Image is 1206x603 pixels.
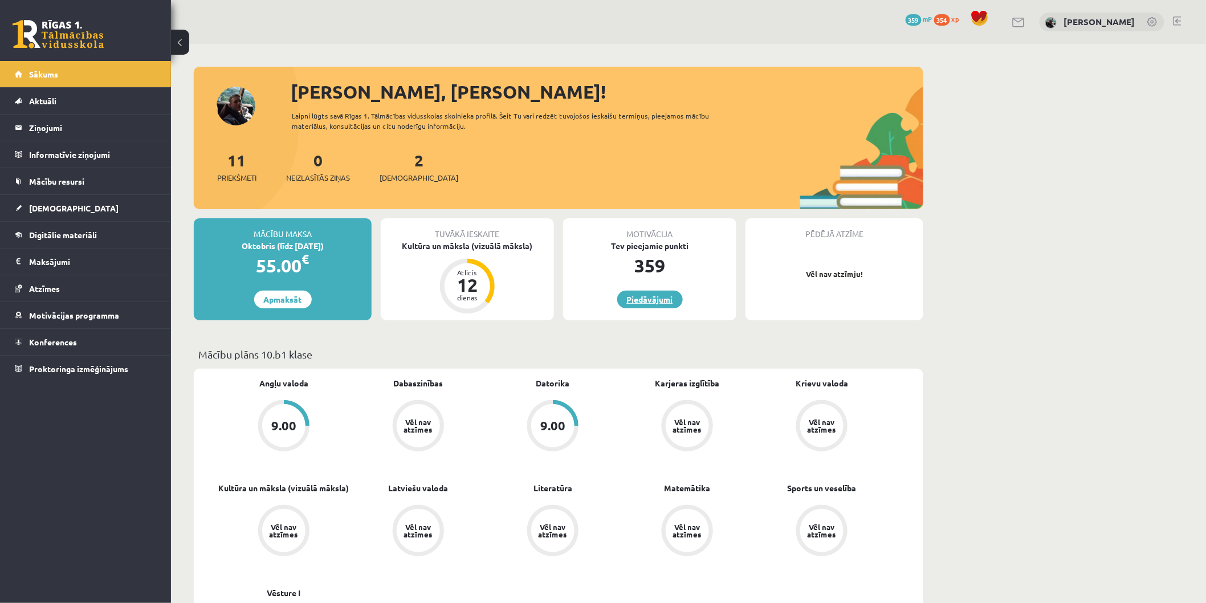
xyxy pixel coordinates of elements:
span: Digitālie materiāli [29,230,97,240]
a: Vēl nav atzīmes [217,505,351,559]
a: 9.00 [486,400,620,454]
div: Vēl nav atzīmes [671,418,703,433]
a: Vēl nav atzīmes [486,505,620,559]
a: Kultūra un māksla (vizuālā māksla) Atlicis 12 dienas [381,240,554,315]
div: Vēl nav atzīmes [671,523,703,538]
div: 359 [563,252,736,279]
div: Vēl nav atzīmes [806,418,838,433]
span: Proktoringa izmēģinājums [29,364,128,374]
a: Angļu valoda [259,377,308,389]
a: Vēl nav atzīmes [620,400,755,454]
a: Atzīmes [15,275,157,301]
div: 55.00 [194,252,372,279]
span: Priekšmeti [217,172,256,184]
a: Matemātika [665,482,711,494]
a: Kultūra un māksla (vizuālā māksla) [219,482,349,494]
a: Dabaszinības [394,377,443,389]
div: Mācību maksa [194,218,372,240]
a: 359 mP [906,14,932,23]
div: Oktobris (līdz [DATE]) [194,240,372,252]
a: Proktoringa izmēģinājums [15,356,157,382]
div: Pēdējā atzīme [745,218,923,240]
div: Kultūra un māksla (vizuālā māksla) [381,240,554,252]
span: Motivācijas programma [29,310,119,320]
a: 11Priekšmeti [217,150,256,184]
a: Maksājumi [15,248,157,275]
a: Sports un veselība [788,482,857,494]
a: Vēl nav atzīmes [620,505,755,559]
div: Atlicis [450,269,484,276]
a: Vēl nav atzīmes [351,505,486,559]
img: Mihails Cingels [1045,17,1057,28]
a: Krievu valoda [796,377,848,389]
div: Tev pieejamie punkti [563,240,736,252]
a: Konferences [15,329,157,355]
span: Sākums [29,69,58,79]
span: 359 [906,14,922,26]
a: 2[DEMOGRAPHIC_DATA] [380,150,458,184]
span: xp [952,14,959,23]
legend: Informatīvie ziņojumi [29,141,157,168]
a: 0Neizlasītās ziņas [286,150,350,184]
span: [DEMOGRAPHIC_DATA] [380,172,458,184]
a: Vēl nav atzīmes [755,505,889,559]
div: Vēl nav atzīmes [268,523,300,538]
span: mP [923,14,932,23]
a: Vēl nav atzīmes [755,400,889,454]
a: Piedāvājumi [617,291,683,308]
span: Atzīmes [29,283,60,294]
div: Motivācija [563,218,736,240]
a: [DEMOGRAPHIC_DATA] [15,195,157,221]
a: Literatūra [533,482,572,494]
p: Vēl nav atzīmju! [751,268,918,280]
p: Mācību plāns 10.b1 klase [198,347,919,362]
div: Vēl nav atzīmes [806,523,838,538]
a: Datorika [536,377,570,389]
div: Laipni lūgts savā Rīgas 1. Tālmācības vidusskolas skolnieka profilā. Šeit Tu vari redzēt tuvojošo... [292,111,730,131]
div: Vēl nav atzīmes [402,418,434,433]
span: 354 [934,14,950,26]
span: Neizlasītās ziņas [286,172,350,184]
span: Aktuāli [29,96,56,106]
a: Apmaksāt [254,291,312,308]
a: [PERSON_NAME] [1064,16,1135,27]
div: 9.00 [540,419,565,432]
span: Mācību resursi [29,176,84,186]
span: Konferences [29,337,77,347]
div: 9.00 [271,419,296,432]
a: Vēsture I [267,587,301,599]
div: dienas [450,294,484,301]
a: Motivācijas programma [15,302,157,328]
a: Ziņojumi [15,115,157,141]
a: 354 xp [934,14,965,23]
div: Tuvākā ieskaite [381,218,554,240]
a: Mācību resursi [15,168,157,194]
a: Latviešu valoda [389,482,449,494]
div: Vēl nav atzīmes [537,523,569,538]
a: Digitālie materiāli [15,222,157,248]
div: 12 [450,276,484,294]
a: Karjeras izglītība [655,377,720,389]
div: [PERSON_NAME], [PERSON_NAME]! [291,78,923,105]
span: € [302,251,309,267]
a: Vēl nav atzīmes [351,400,486,454]
a: 9.00 [217,400,351,454]
a: Rīgas 1. Tālmācības vidusskola [13,20,104,48]
span: [DEMOGRAPHIC_DATA] [29,203,119,213]
a: Aktuāli [15,88,157,114]
legend: Ziņojumi [29,115,157,141]
a: Sākums [15,61,157,87]
a: Informatīvie ziņojumi [15,141,157,168]
legend: Maksājumi [29,248,157,275]
div: Vēl nav atzīmes [402,523,434,538]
